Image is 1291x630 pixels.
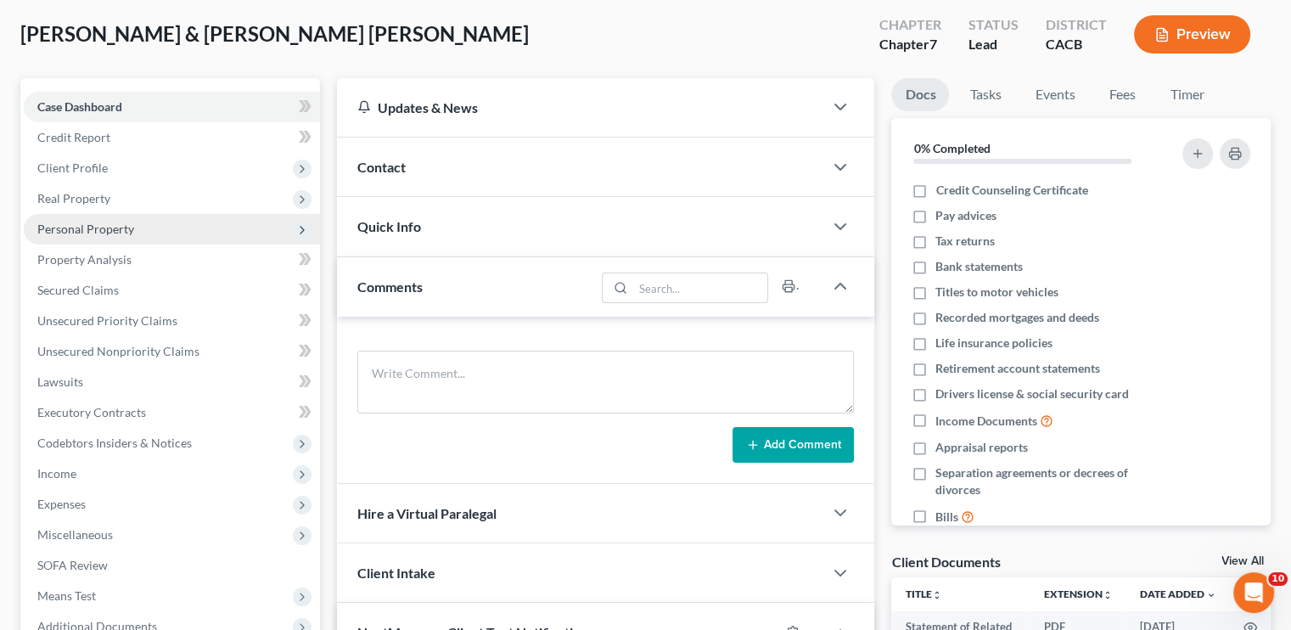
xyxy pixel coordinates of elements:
span: Codebtors Insiders & Notices [37,436,192,450]
span: Titles to motor vehicles [935,284,1058,301]
span: Personal Property [37,222,134,236]
a: Lawsuits [24,367,320,397]
span: Unsecured Nonpriority Claims [37,344,199,358]
span: Expenses [37,497,86,511]
div: Status [968,15,1019,35]
a: Tasks [956,78,1014,111]
iframe: Intercom live chat [1233,572,1274,613]
span: Pay advices [935,207,996,224]
span: SOFA Review [37,558,108,572]
span: Separation agreements or decrees of divorces [935,464,1161,498]
span: 7 [929,36,937,52]
span: Drivers license & social security card [935,385,1129,402]
span: Comments [357,278,423,295]
a: SOFA Review [24,550,320,581]
span: Income [37,466,76,481]
a: Property Analysis [24,245,320,275]
div: Updates & News [357,98,803,116]
button: Preview [1134,15,1250,53]
a: Credit Report [24,122,320,153]
div: Chapter [879,35,941,54]
span: Executory Contracts [37,405,146,419]
span: Means Test [37,588,96,603]
span: Case Dashboard [37,99,122,114]
span: Secured Claims [37,283,119,297]
span: [PERSON_NAME] & [PERSON_NAME] [PERSON_NAME] [20,21,529,46]
i: unfold_more [931,590,941,600]
div: District [1046,15,1107,35]
a: Case Dashboard [24,92,320,122]
span: Credit Counseling Certificate [935,182,1087,199]
a: Executory Contracts [24,397,320,428]
div: Client Documents [891,553,1000,571]
i: expand_more [1206,590,1216,600]
span: Hire a Virtual Paralegal [357,505,497,521]
a: Events [1021,78,1088,111]
input: Search... [633,273,768,302]
span: Retirement account statements [935,360,1100,377]
span: Income Documents [935,413,1037,430]
span: Client Profile [37,160,108,175]
span: Real Property [37,191,110,205]
span: Unsecured Priority Claims [37,313,177,328]
span: 10 [1268,572,1288,586]
span: Bills [935,509,958,526]
span: Client Intake [357,565,435,581]
a: Titleunfold_more [905,588,941,600]
strong: 0% Completed [913,141,990,155]
a: Unsecured Priority Claims [24,306,320,336]
i: unfold_more [1103,590,1113,600]
a: Extensionunfold_more [1044,588,1113,600]
a: Timer [1156,78,1217,111]
a: Unsecured Nonpriority Claims [24,336,320,367]
span: Quick Info [357,218,421,234]
span: Property Analysis [37,252,132,267]
div: CACB [1046,35,1107,54]
span: Bank statements [935,258,1023,275]
span: Credit Report [37,130,110,144]
a: Date Added expand_more [1140,588,1216,600]
span: Recorded mortgages and deeds [935,309,1099,326]
button: Add Comment [733,427,854,463]
span: Tax returns [935,233,995,250]
div: Chapter [879,15,941,35]
div: Lead [968,35,1019,54]
span: Life insurance policies [935,335,1052,352]
span: Miscellaneous [37,527,113,542]
span: Appraisal reports [935,439,1028,456]
a: Secured Claims [24,275,320,306]
a: Fees [1095,78,1149,111]
span: Contact [357,159,406,175]
span: Lawsuits [37,374,83,389]
a: View All [1221,555,1264,567]
a: Docs [891,78,949,111]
